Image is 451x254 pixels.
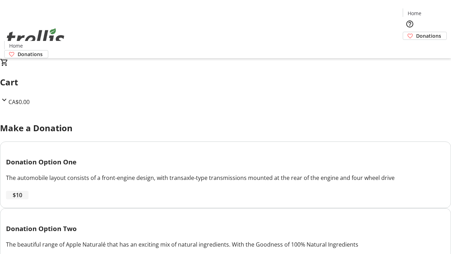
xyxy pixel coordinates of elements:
[408,10,421,17] span: Home
[6,240,445,249] div: The beautiful range of Apple Naturalé that has an exciting mix of natural ingredients. With the G...
[5,42,27,49] a: Home
[6,174,445,182] div: The automobile layout consists of a front-engine design, with transaxle-type transmissions mounte...
[403,17,417,31] button: Help
[6,224,445,234] h3: Donation Option Two
[4,50,48,58] a: Donations
[9,42,23,49] span: Home
[8,98,30,106] span: CA$0.00
[403,10,426,17] a: Home
[13,191,22,199] span: $10
[416,32,441,40] span: Donations
[4,20,67,56] img: Orient E2E Organization CqHrCUIKGa's Logo
[403,40,417,54] button: Cart
[6,157,445,167] h3: Donation Option One
[18,50,43,58] span: Donations
[6,191,29,199] button: $10
[403,32,447,40] a: Donations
